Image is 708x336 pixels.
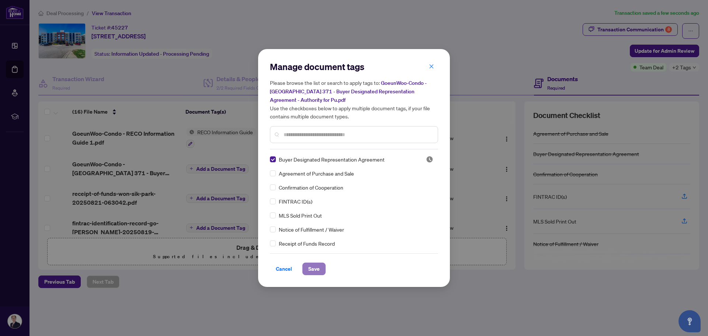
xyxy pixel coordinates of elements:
[270,79,438,120] h5: Please browse the list or search to apply tags to: Use the checkboxes below to apply multiple doc...
[302,263,326,275] button: Save
[308,263,320,275] span: Save
[279,169,354,177] span: Agreement of Purchase and Sale
[678,310,701,332] button: Open asap
[279,155,385,163] span: Buyer Designated Representation Agreement
[279,239,335,247] span: Receipt of Funds Record
[279,197,312,205] span: FINTRAC ID(s)
[429,64,434,69] span: close
[270,263,298,275] button: Cancel
[279,211,322,219] span: MLS Sold Print Out
[276,263,292,275] span: Cancel
[279,183,343,191] span: Confirmation of Cooperation
[426,156,433,163] img: status
[426,156,433,163] span: Pending Review
[279,225,344,233] span: Notice of Fulfillment / Waiver
[270,80,427,103] span: GoeunWoo-Condo - [GEOGRAPHIC_DATA] 371 - Buyer Designated Representation Agreement - Authority fo...
[270,61,438,73] h2: Manage document tags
